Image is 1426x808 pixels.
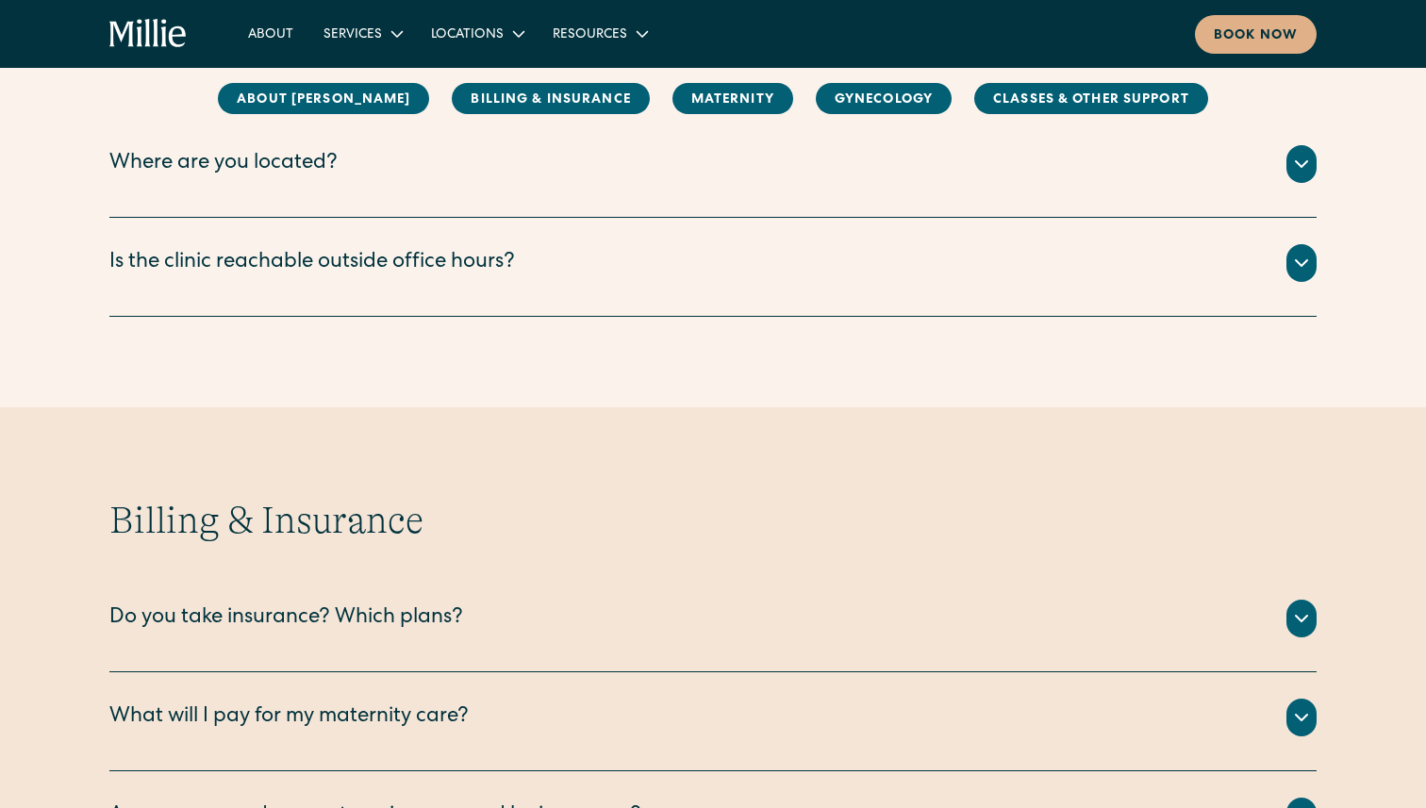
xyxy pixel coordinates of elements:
h2: Billing & Insurance [109,498,1317,543]
div: What will I pay for my maternity care? [109,702,469,734]
a: Book now [1195,15,1317,54]
div: Locations [431,25,504,45]
div: Do you take insurance? Which plans? [109,603,463,635]
div: Book now [1214,26,1298,46]
a: About [233,18,308,49]
a: MAternity [672,83,793,114]
div: Services [308,18,416,49]
a: home [109,19,188,49]
a: About [PERSON_NAME] [218,83,429,114]
a: Classes & Other Support [974,83,1208,114]
div: Is the clinic reachable outside office hours? [109,248,515,279]
div: Services [323,25,382,45]
div: Resources [553,25,627,45]
div: Resources [538,18,661,49]
div: Where are you located? [109,149,338,180]
div: Locations [416,18,538,49]
a: Gynecology [816,83,952,114]
a: Billing & Insurance [452,83,649,114]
